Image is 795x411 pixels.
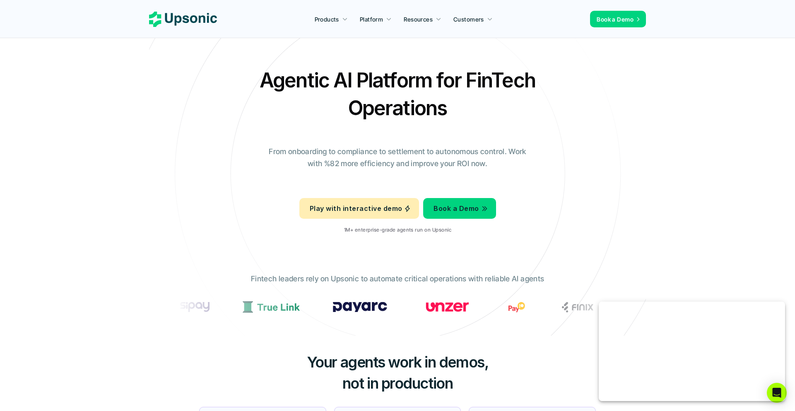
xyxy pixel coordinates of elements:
[344,227,451,233] p: 1M+ enterprise-grade agents run on Upsonic
[310,203,402,215] p: Play with interactive demo
[307,353,489,371] span: Your agents work in demos,
[253,66,542,122] h2: Agentic AI Platform for FinTech Operations
[360,15,383,24] p: Platform
[590,11,646,27] a: Book a Demo
[310,12,353,27] a: Products
[342,374,453,392] span: not in production
[453,15,484,24] p: Customers
[251,273,544,285] p: Fintech leaders rely on Upsonic to automate critical operations with reliable AI agents
[263,146,532,170] p: From onboarding to compliance to settlement to autonomous control. Work with %82 more efficiency ...
[597,15,634,24] p: Book a Demo
[404,15,433,24] p: Resources
[315,15,339,24] p: Products
[434,203,479,215] p: Book a Demo
[423,198,496,219] a: Book a Demo
[299,198,419,219] a: Play with interactive demo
